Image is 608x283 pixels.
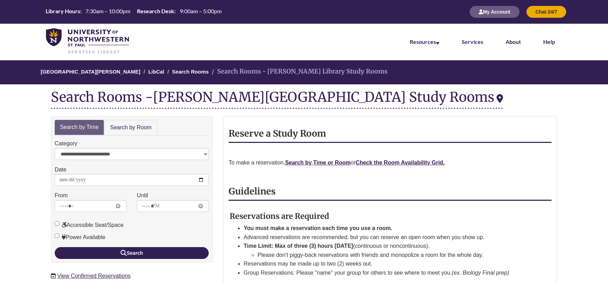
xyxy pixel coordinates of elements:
button: Chat 24/7 [526,6,566,18]
button: My Account [470,6,520,18]
label: Category [55,139,77,148]
a: Search by Time or Room [285,160,351,166]
a: Search Rooms [172,69,209,75]
strong: Reservations are Required [230,211,329,221]
th: Research Desk: [134,7,177,15]
strong: Time Limit: Max of three (3) hours [DATE] [244,243,353,249]
label: Accessible Seat/Space [55,221,124,230]
a: Help [543,38,555,45]
div: Search Rooms - [51,90,503,109]
p: To make a reservation, or [229,158,552,167]
a: Services [462,38,483,45]
a: Hours Today [43,7,224,16]
li: Please don't piggy-back reservations with friends and monopolize a room for the whole day. [257,251,535,260]
label: Until [137,191,148,200]
div: [PERSON_NAME][GEOGRAPHIC_DATA] Study Rooms [153,89,503,105]
a: LibCal [148,69,164,75]
th: Library Hours: [43,7,83,15]
label: Date [55,165,67,174]
li: (continuous or noncontinuous). [244,242,535,259]
a: About [506,38,521,45]
a: View Confirmed Reservations [57,273,130,279]
a: My Account [470,9,520,15]
a: [GEOGRAPHIC_DATA][PERSON_NAME] [41,69,140,75]
input: Power Available [55,234,59,238]
em: (ex. Biology Final prep) [452,270,509,276]
strong: Reserve a Study Room [229,128,326,139]
strong: You must make a reservation each time you use a room. [244,225,392,231]
span: 7:30am – 10:00pm [85,8,130,14]
label: From [55,191,68,200]
span: 9:00am – 5:00pm [180,8,222,14]
li: Group Reservations: Please "name" your group for others to see where to meet you. [244,268,535,277]
li: Advanced reservations are recommended, but you can reserve an open room when you show up. [244,233,535,242]
a: Search by Time [55,120,104,135]
a: Check the Room Availability Grid. [356,160,445,166]
nav: Breadcrumb [51,60,557,84]
li: Reservations may be made up to two (2) weeks out. [244,259,535,268]
input: Accessible Seat/Space [55,221,59,226]
li: Search Rooms - [PERSON_NAME] Library Study Rooms [210,67,387,77]
strong: Guidelines [229,186,276,197]
label: Power Available [55,233,106,242]
a: Chat 24/7 [526,9,566,15]
a: Resources [410,38,439,45]
img: UNWSP Library Logo [46,28,129,54]
button: Search [55,247,209,259]
a: Search by Room [105,120,157,136]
